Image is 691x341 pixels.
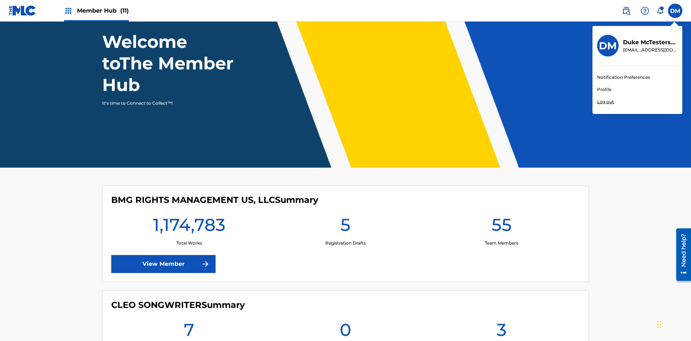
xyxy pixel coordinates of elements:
[64,6,73,15] img: Top Rightsholders
[671,226,691,285] iframe: Resource Center
[655,306,691,341] iframe: Chat Widget
[102,100,227,106] p: It's time to Connect to Collect™!
[623,38,678,47] p: Duke McTesterson
[77,6,129,15] span: Member Hub
[668,4,682,18] div: User Menu
[641,6,649,15] img: help
[670,7,680,15] span: DM
[597,74,650,81] a: Notification Preferences
[111,195,318,205] h4: BMG RIGHTS MANAGEMENT US, LLC
[176,240,202,246] p: Total Works
[638,4,652,18] div: Help
[153,214,225,240] h1: 1,174,783
[340,214,351,240] h1: 5
[201,260,210,268] img: f7272a7cc735f4ea7f67.svg
[111,300,245,310] h4: CLEO SONGWRITER
[599,40,617,52] h3: DM
[102,31,237,96] h1: Welcome to The Member Hub
[623,47,678,53] p: duke.mctesterson@gmail.com
[485,240,518,246] p: Team Members
[619,4,633,18] a: Public Search
[597,86,611,93] a: Profile
[9,5,36,16] img: MLC Logo
[597,99,614,105] p: Log out
[622,6,631,15] img: search
[111,255,216,273] a: View Member
[657,314,661,335] div: Drag
[492,214,512,240] h1: 55
[120,7,129,14] span: (11)
[325,240,366,246] p: Registration Drafts
[656,7,664,14] div: Notifications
